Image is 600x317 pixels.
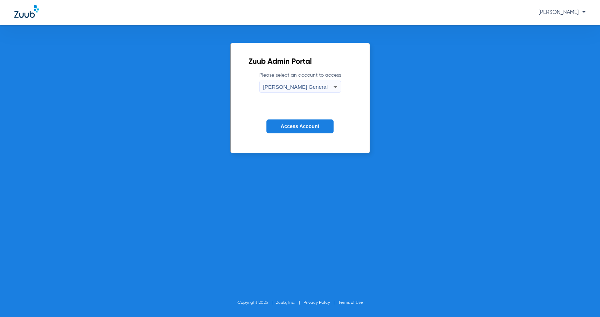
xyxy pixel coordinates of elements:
img: Zuub Logo [14,5,39,18]
label: Please select an account to access [259,72,341,93]
a: Terms of Use [338,301,363,305]
a: Privacy Policy [304,301,330,305]
li: Copyright 2025 [237,299,276,306]
h2: Zuub Admin Portal [249,58,352,66]
span: Access Account [281,123,319,129]
span: [PERSON_NAME] [539,10,586,15]
button: Access Account [266,119,334,133]
li: Zuub, Inc. [276,299,304,306]
span: [PERSON_NAME] General [263,84,328,90]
